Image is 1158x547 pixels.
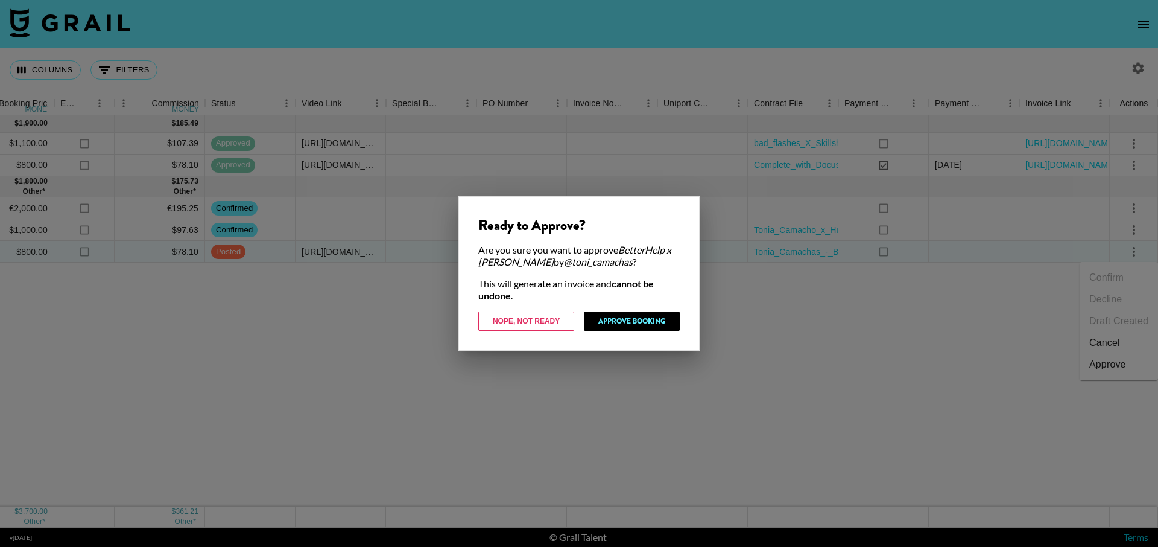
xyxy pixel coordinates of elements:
button: Approve Booking [584,312,680,331]
div: This will generate an invoice and . [478,278,680,302]
em: BetterHelp x [PERSON_NAME] [478,244,671,267]
strong: cannot be undone [478,278,654,301]
div: Are you sure you want to approve by ? [478,244,680,268]
em: @ toni_camachas [564,256,633,267]
div: Ready to Approve? [478,216,680,234]
button: Nope, Not Ready [478,312,574,331]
